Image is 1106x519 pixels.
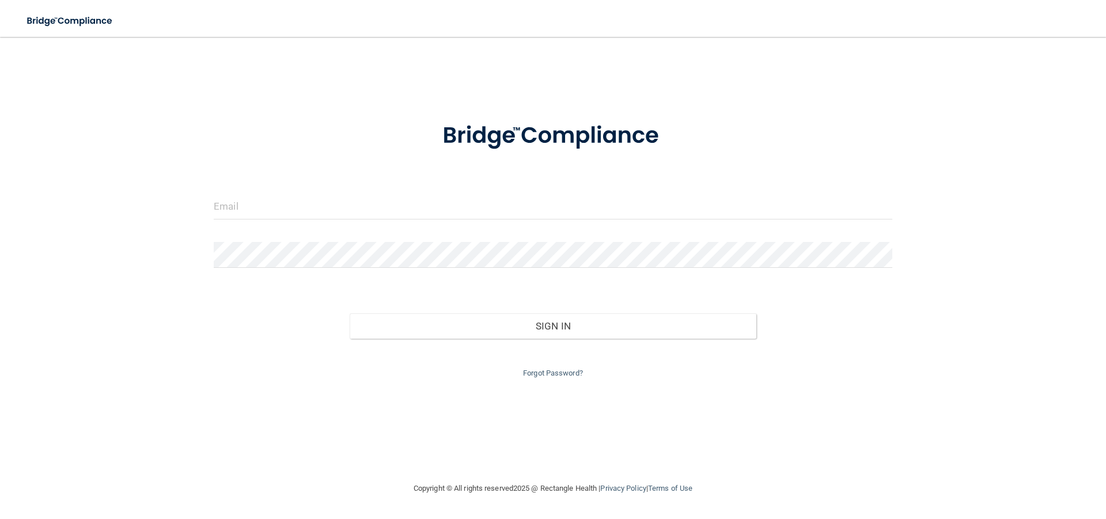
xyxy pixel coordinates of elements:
[648,484,692,493] a: Terms of Use
[419,106,687,166] img: bridge_compliance_login_screen.278c3ca4.svg
[17,9,123,33] img: bridge_compliance_login_screen.278c3ca4.svg
[600,484,646,493] a: Privacy Policy
[350,313,757,339] button: Sign In
[214,194,892,219] input: Email
[343,470,763,507] div: Copyright © All rights reserved 2025 @ Rectangle Health | |
[523,369,583,377] a: Forgot Password?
